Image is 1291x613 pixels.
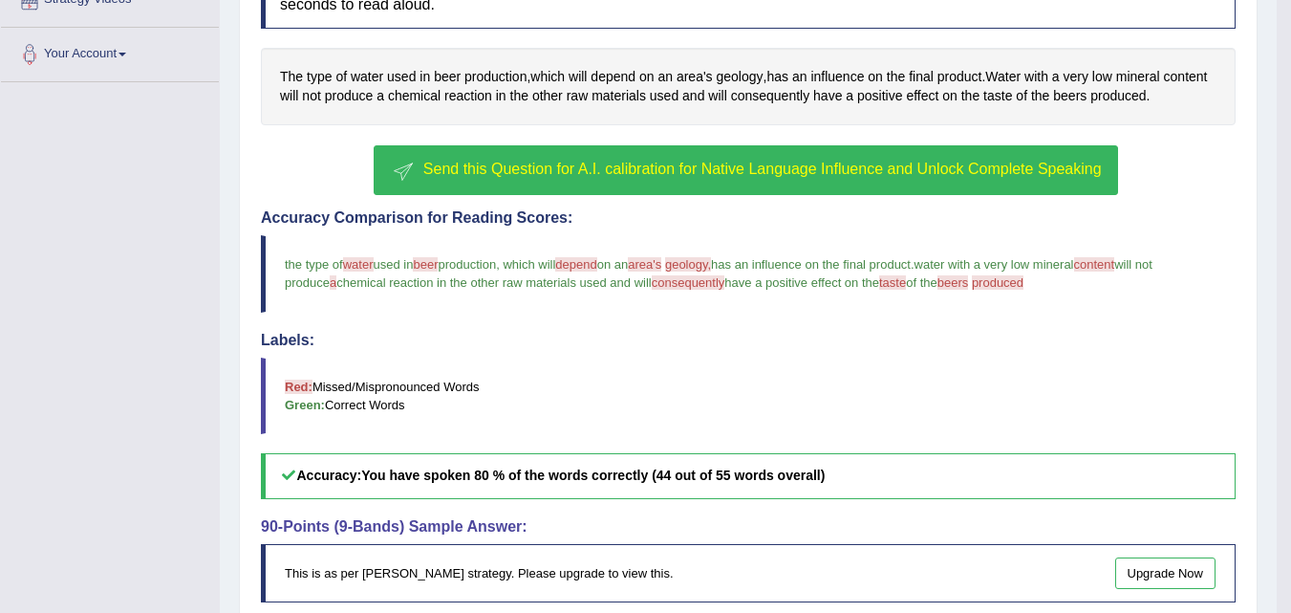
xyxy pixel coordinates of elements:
span: Click to see word definition [307,67,332,87]
span: Click to see word definition [1052,67,1060,87]
span: Click to see word definition [377,86,384,106]
span: Click to see word definition [961,86,979,106]
span: Click to see word definition [567,86,589,106]
b: You have spoken 80 % of the words correctly (44 out of 55 words overall) [361,468,825,483]
span: Click to see word definition [420,67,430,87]
span: Click to see word definition [792,67,807,87]
span: beers [937,275,969,290]
span: Click to see word definition [677,67,713,87]
span: Click to see word definition [657,67,673,87]
span: which will [503,257,555,272]
span: Click to see word definition [1053,86,1087,106]
span: on an [597,257,629,272]
span: of the [906,275,937,290]
span: chemical reaction in the other raw materials used and will [336,275,652,290]
span: Click to see word definition [434,67,461,87]
span: water [343,257,374,272]
span: Click to see word definition [387,67,416,87]
span: Click to see word definition [1164,67,1208,87]
span: Click to see word definition [813,86,842,106]
span: Click to see word definition [708,86,726,106]
span: Click to see word definition [532,86,563,106]
span: Click to see word definition [1031,86,1049,106]
span: Click to see word definition [496,86,506,106]
span: Click to see word definition [937,67,982,87]
span: production [438,257,496,272]
span: Click to see word definition [731,86,810,106]
div: This is as per [PERSON_NAME] strategy. Please upgrade to view this. [261,544,1236,602]
span: Click to see word definition [444,86,492,106]
span: Click to see word definition [1090,86,1146,106]
span: have a positive effect on the [724,275,879,290]
span: Click to see word definition [388,86,441,106]
a: Upgrade Now [1115,558,1216,589]
span: Click to see word definition [846,86,853,106]
span: Click to see word definition [942,86,957,106]
span: Click to see word definition [1024,67,1048,87]
span: , [496,257,500,272]
span: Click to see word definition [1016,86,1027,106]
span: Click to see word definition [351,67,383,87]
span: Click to see word definition [569,67,587,87]
b: Red: [285,380,312,394]
span: Click to see word definition [1116,67,1160,87]
span: Click to see word definition [1064,67,1088,87]
span: Click to see word definition [766,67,788,87]
span: Click to see word definition [985,67,1021,87]
span: Click to see word definition [335,67,347,87]
span: has an influence on the final product [711,257,911,272]
span: water with a very low mineral [914,257,1074,272]
h5: Accuracy: [261,453,1236,498]
span: Click to see word definition [639,67,655,87]
span: Click to see word definition [464,67,527,87]
span: Click to see word definition [280,67,303,87]
span: Click to see word definition [592,86,646,106]
span: Click to see word definition [983,86,1012,106]
span: Click to see word definition [650,86,678,106]
span: Send this Question for A.I. calibration for Native Language Influence and Unlock Complete Speaking [423,161,1102,177]
span: content [1074,257,1115,272]
span: Click to see word definition [302,86,320,106]
span: beer [413,257,438,272]
span: . [911,257,914,272]
span: Click to see word definition [810,67,864,87]
span: Click to see word definition [868,67,883,87]
span: Click to see word definition [682,86,704,106]
span: used in [374,257,414,272]
a: Your Account [1,28,219,76]
b: Green: [285,398,325,412]
blockquote: Missed/Mispronounced Words Correct Words [261,358,1236,434]
span: Click to see word definition [591,67,635,87]
h4: 90-Points (9-Bands) Sample Answer: [261,518,1236,536]
h4: Accuracy Comparison for Reading Scores: [261,209,1236,227]
span: Click to see word definition [280,86,298,106]
button: Send this Question for A.I. calibration for Native Language Influence and Unlock Complete Speaking [374,145,1117,195]
span: Click to see word definition [717,67,764,87]
span: Click to see word definition [887,67,905,87]
span: Click to see word definition [909,67,934,87]
span: Click to see word definition [530,67,565,87]
span: produced [972,275,1023,290]
span: Click to see word definition [325,86,374,106]
span: a [330,275,336,290]
h4: Labels: [261,332,1236,349]
span: taste [879,275,906,290]
span: Click to see word definition [857,86,902,106]
span: geology, [665,257,711,272]
span: consequently [652,275,725,290]
span: depend [555,257,596,272]
span: area's [628,257,661,272]
span: Click to see word definition [510,86,528,106]
div: , , . . [261,48,1236,125]
span: Click to see word definition [906,86,938,106]
span: Click to see word definition [1092,67,1112,87]
span: the type of [285,257,343,272]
